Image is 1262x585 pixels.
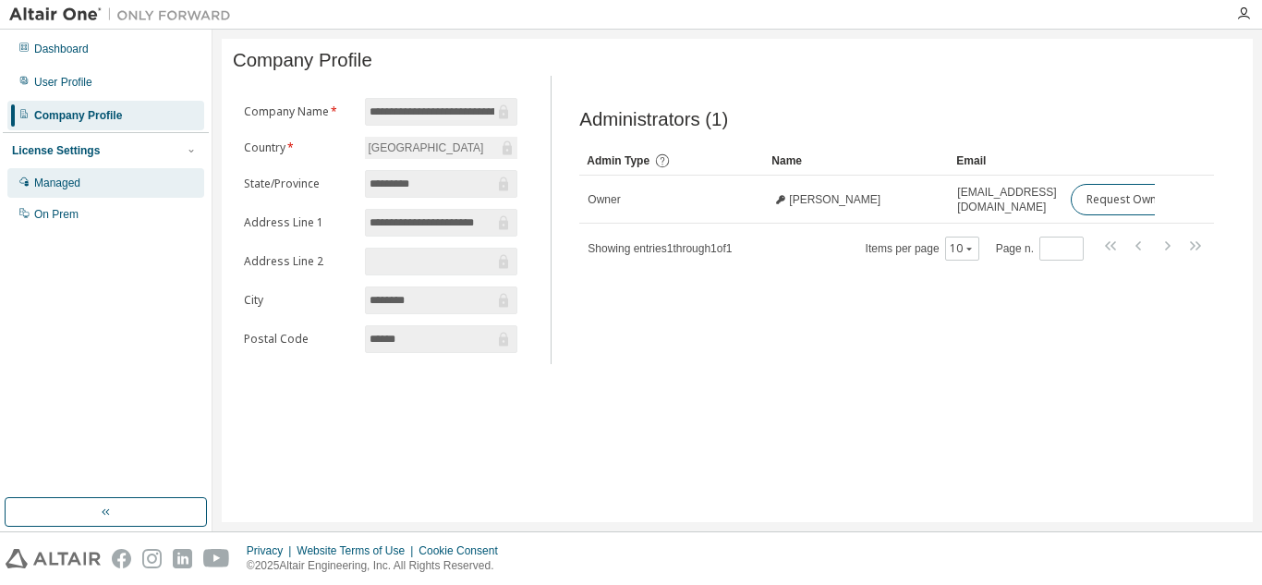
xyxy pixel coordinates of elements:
[247,543,297,558] div: Privacy
[247,558,509,574] p: © 2025 Altair Engineering, Inc. All Rights Reserved.
[1071,184,1227,215] button: Request Owner Change
[6,549,101,568] img: altair_logo.svg
[297,543,419,558] div: Website Terms of Use
[173,549,192,568] img: linkedin.svg
[789,192,880,207] span: [PERSON_NAME]
[34,176,80,190] div: Managed
[950,241,975,256] button: 10
[34,75,92,90] div: User Profile
[866,237,979,261] span: Items per page
[587,154,649,167] span: Admin Type
[9,6,240,24] img: Altair One
[771,146,941,176] div: Name
[996,237,1084,261] span: Page n.
[244,104,354,119] label: Company Name
[34,42,89,56] div: Dashboard
[244,177,354,191] label: State/Province
[588,242,732,255] span: Showing entries 1 through 1 of 1
[12,143,100,158] div: License Settings
[244,140,354,155] label: Country
[142,549,162,568] img: instagram.svg
[244,293,354,308] label: City
[957,185,1056,214] span: [EMAIL_ADDRESS][DOMAIN_NAME]
[244,254,354,269] label: Address Line 2
[366,138,487,158] div: [GEOGRAPHIC_DATA]
[34,207,79,222] div: On Prem
[244,332,354,347] label: Postal Code
[419,543,508,558] div: Cookie Consent
[203,549,230,568] img: youtube.svg
[365,137,518,159] div: [GEOGRAPHIC_DATA]
[588,192,620,207] span: Owner
[233,50,372,71] span: Company Profile
[579,109,728,130] span: Administrators (1)
[112,549,131,568] img: facebook.svg
[244,215,354,230] label: Address Line 1
[34,108,122,123] div: Company Profile
[956,146,1055,176] div: Email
